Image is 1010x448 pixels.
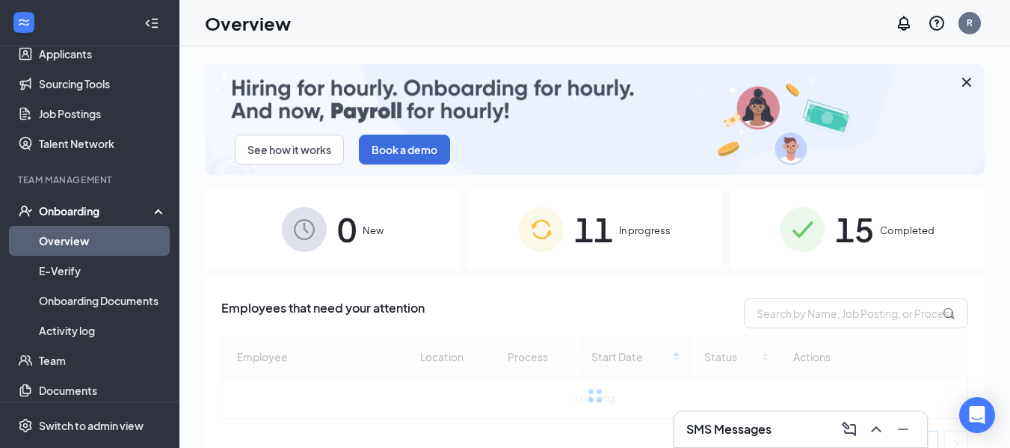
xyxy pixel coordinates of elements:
[686,421,772,438] h3: SMS Messages
[864,417,888,441] button: ChevronUp
[928,14,946,32] svg: QuestionInfo
[891,417,915,441] button: Minimize
[835,203,874,255] span: 15
[39,256,167,286] a: E-Verify
[840,420,858,438] svg: ComposeMessage
[39,39,167,69] a: Applicants
[867,420,885,438] svg: ChevronUp
[359,135,450,165] button: Book a demo
[880,223,934,238] span: Completed
[574,203,613,255] span: 11
[744,298,968,328] input: Search by Name, Job Posting, or Process
[39,129,167,159] a: Talent Network
[18,174,164,186] div: Team Management
[39,346,167,375] a: Team
[39,203,154,218] div: Onboarding
[958,73,976,91] svg: Cross
[619,223,671,238] span: In progress
[39,226,167,256] a: Overview
[205,10,291,36] h1: Overview
[39,99,167,129] a: Job Postings
[837,417,861,441] button: ComposeMessage
[18,418,33,433] svg: Settings
[337,203,357,255] span: 0
[894,420,912,438] svg: Minimize
[363,223,384,238] span: New
[16,15,31,30] svg: WorkstreamLogo
[235,135,344,165] button: See how it works
[144,16,159,31] svg: Collapse
[895,14,913,32] svg: Notifications
[959,397,995,433] div: Open Intercom Messenger
[39,316,167,346] a: Activity log
[221,298,425,328] span: Employees that need your attention
[39,286,167,316] a: Onboarding Documents
[18,203,33,218] svg: UserCheck
[39,375,167,405] a: Documents
[39,69,167,99] a: Sourcing Tools
[205,64,985,175] img: payroll-small.gif
[39,418,144,433] div: Switch to admin view
[967,16,973,29] div: R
